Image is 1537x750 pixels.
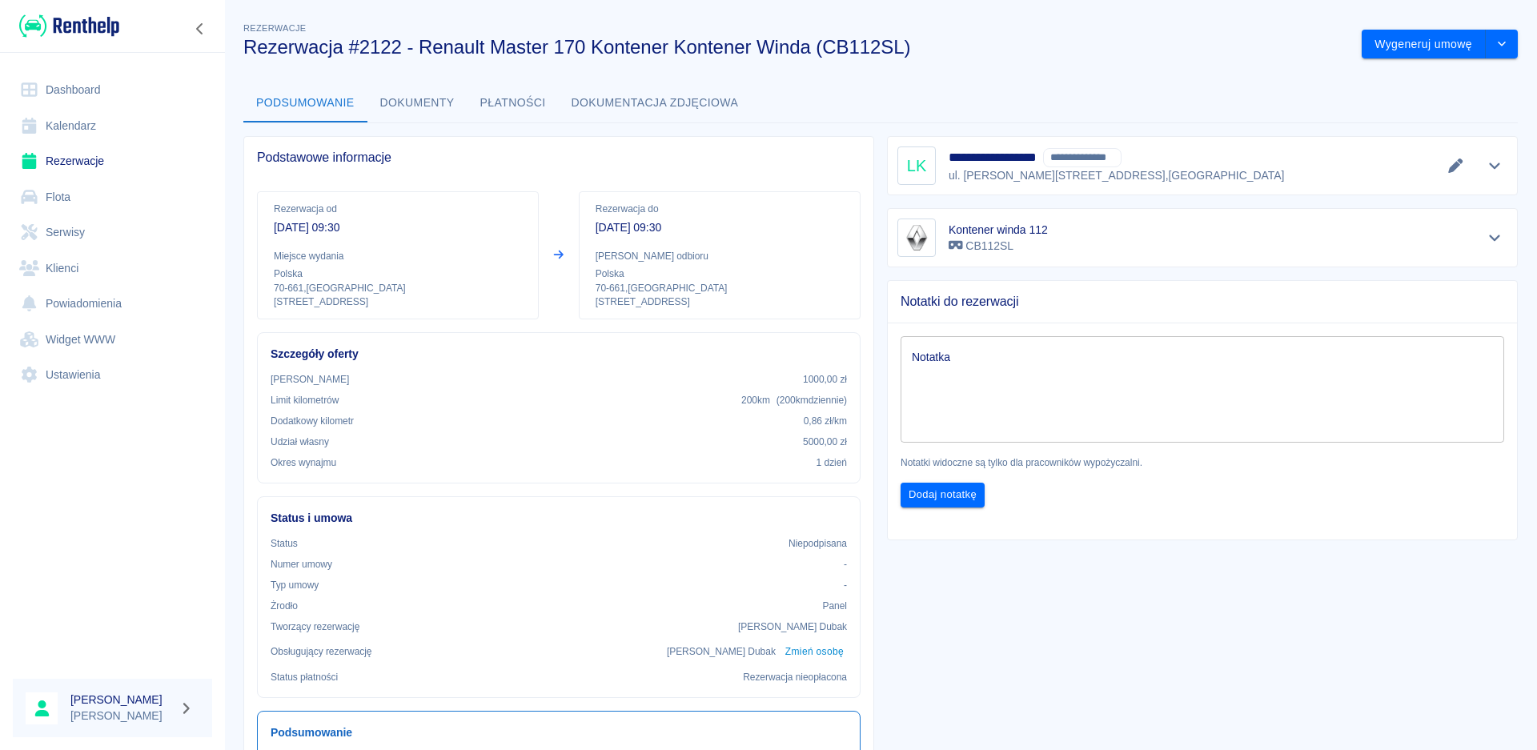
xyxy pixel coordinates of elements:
[271,393,339,407] p: Limit kilometrów
[949,238,1048,255] p: CB112SL
[949,222,1048,238] h6: Kontener winda 112
[274,202,522,216] p: Rezerwacja od
[274,267,522,281] p: Polska
[271,557,332,572] p: Numer umowy
[596,219,844,236] p: [DATE] 09:30
[13,322,212,358] a: Widget WWW
[271,455,336,470] p: Okres wynajmu
[901,294,1504,310] span: Notatki do rezerwacji
[13,179,212,215] a: Flota
[70,708,173,724] p: [PERSON_NAME]
[271,670,338,684] p: Status płatności
[13,13,119,39] a: Renthelp logo
[901,455,1504,470] p: Notatki widoczne są tylko dla pracowników wypożyczalni.
[897,146,936,185] div: LK
[13,215,212,251] a: Serwisy
[468,84,559,122] button: Płatności
[13,143,212,179] a: Rezerwacje
[817,455,847,470] p: 1 dzień
[13,286,212,322] a: Powiadomienia
[844,578,847,592] p: -
[823,599,848,613] p: Panel
[743,670,847,684] p: Rezerwacja nieopłacona
[803,435,847,449] p: 5000,00 zł
[782,640,847,664] button: Zmień osobę
[596,295,844,309] p: [STREET_ADDRESS]
[243,84,367,122] button: Podsumowanie
[596,249,844,263] p: [PERSON_NAME] odbioru
[949,167,1284,184] p: ul. [PERSON_NAME][STREET_ADDRESS] , [GEOGRAPHIC_DATA]
[367,84,468,122] button: Dokumenty
[271,372,349,387] p: [PERSON_NAME]
[738,620,847,634] p: [PERSON_NAME] Dubak
[741,393,847,407] p: 200 km
[271,644,372,659] p: Obsługujący rezerwację
[271,536,298,551] p: Status
[19,13,119,39] img: Renthelp logo
[271,724,847,741] h6: Podsumowanie
[243,36,1349,58] h3: Rezerwacja #2122 - Renault Master 170 Kontener Kontener Winda (CB112SL)
[257,150,861,166] span: Podstawowe informacje
[271,414,354,428] p: Dodatkowy kilometr
[596,202,844,216] p: Rezerwacja do
[789,536,847,551] p: Niepodpisana
[271,435,329,449] p: Udział własny
[901,483,985,507] button: Dodaj notatkę
[13,357,212,393] a: Ustawienia
[1443,154,1469,177] button: Edytuj dane
[271,346,847,363] h6: Szczegóły oferty
[667,644,776,659] p: [PERSON_NAME] Dubak
[274,295,522,309] p: [STREET_ADDRESS]
[271,510,847,527] h6: Status i umowa
[271,578,319,592] p: Typ umowy
[274,249,522,263] p: Miejsce wydania
[1486,30,1518,59] button: drop-down
[777,395,847,406] span: ( 200 km dziennie )
[13,72,212,108] a: Dashboard
[1482,154,1508,177] button: Pokaż szczegóły
[901,222,933,254] img: Image
[1362,30,1486,59] button: Wygeneruj umowę
[596,281,844,295] p: 70-661 , [GEOGRAPHIC_DATA]
[274,219,522,236] p: [DATE] 09:30
[559,84,752,122] button: Dokumentacja zdjęciowa
[13,108,212,144] a: Kalendarz
[844,557,847,572] p: -
[803,372,847,387] p: 1000,00 zł
[271,599,298,613] p: Żrodło
[596,267,844,281] p: Polska
[271,620,359,634] p: Tworzący rezerwację
[188,18,212,39] button: Zwiń nawigację
[804,414,847,428] p: 0,86 zł /km
[243,23,306,33] span: Rezerwacje
[274,281,522,295] p: 70-661 , [GEOGRAPHIC_DATA]
[70,692,173,708] h6: [PERSON_NAME]
[13,251,212,287] a: Klienci
[1482,227,1508,249] button: Pokaż szczegóły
